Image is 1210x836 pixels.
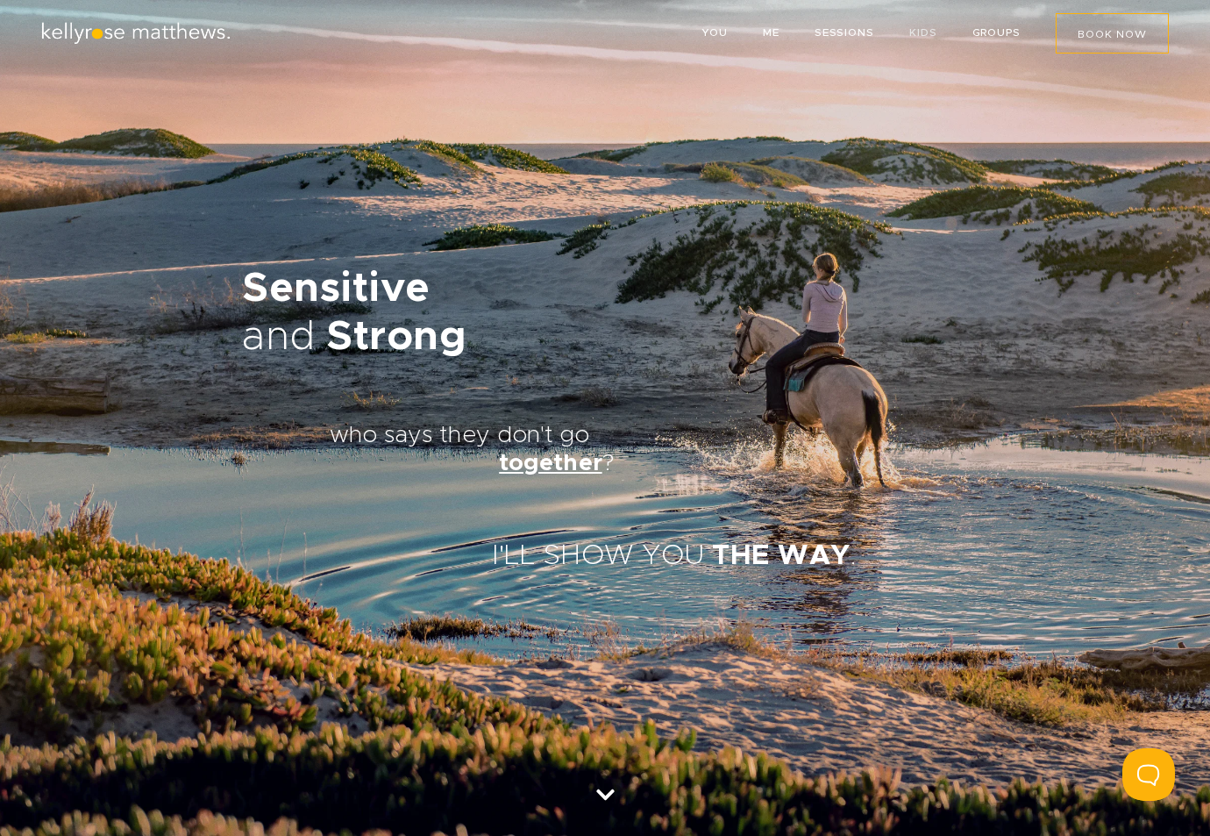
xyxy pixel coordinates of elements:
span: THE WAY [712,542,851,570]
a: BOOK NOW [1056,13,1169,54]
a: YOU [701,27,728,38]
span: . [851,542,857,570]
a: KIDS [909,27,937,38]
span: BOOK NOW [1078,29,1147,39]
span: who says they don't go [330,424,589,447]
img: Kellyrose Matthews logo [39,22,232,46]
span: Sensitive [242,268,431,310]
span: I'LL SHOW YOU [492,542,705,570]
span: and [242,317,316,358]
u: together [499,452,601,475]
a: Kellyrose Matthews logo [39,32,232,48]
a: ME [763,27,779,38]
span: ? [602,452,614,475]
span: Strong [326,317,466,358]
a: GROUPS [972,27,1021,38]
iframe: Toggle Customer Support [1122,748,1175,801]
a: SESSIONS [815,27,874,38]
